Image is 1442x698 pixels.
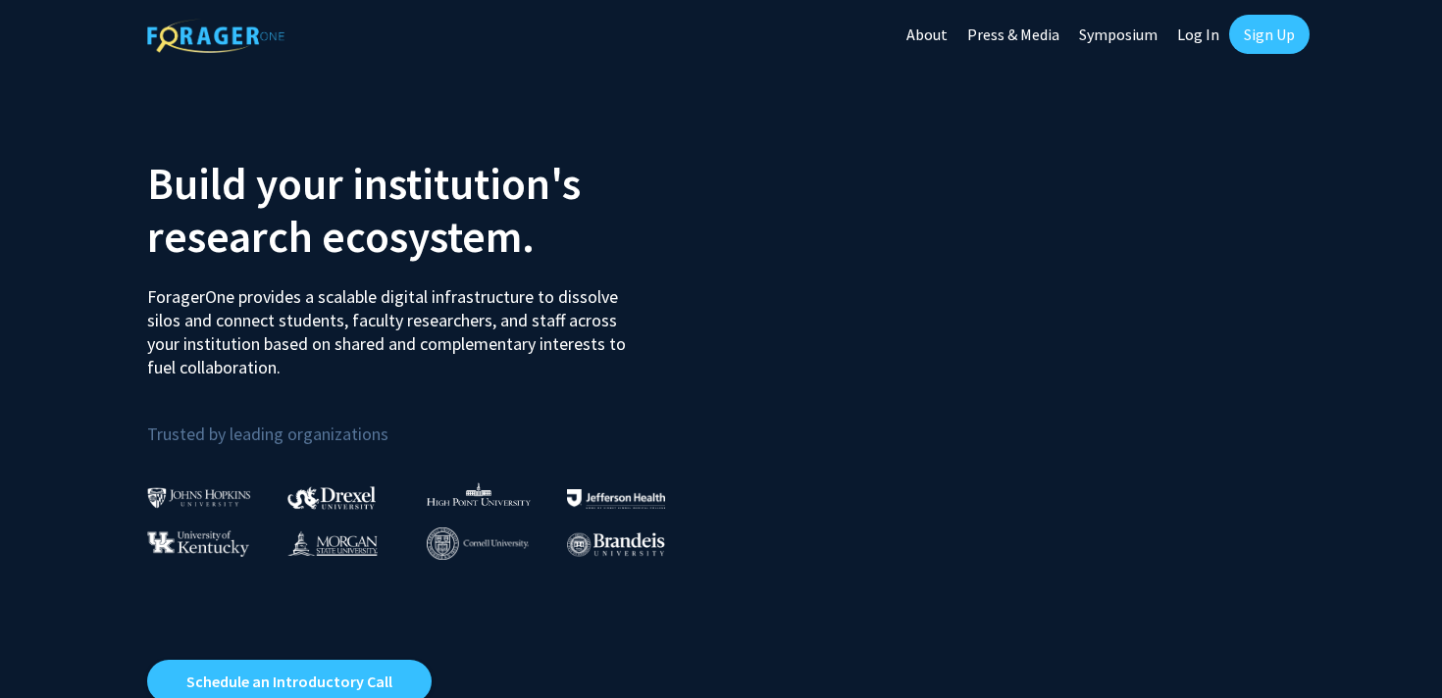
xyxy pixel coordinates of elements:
img: Morgan State University [287,530,378,556]
img: Cornell University [427,527,529,560]
img: ForagerOne Logo [147,19,284,53]
img: High Point University [427,482,531,506]
img: Drexel University [287,486,376,509]
img: University of Kentucky [147,530,249,557]
img: Johns Hopkins University [147,487,251,508]
a: Sign Up [1229,15,1310,54]
p: Trusted by leading organizations [147,395,706,449]
img: Thomas Jefferson University [567,489,665,508]
p: ForagerOne provides a scalable digital infrastructure to dissolve silos and connect students, fac... [147,271,640,379]
img: Brandeis University [567,532,665,557]
h2: Build your institution's research ecosystem. [147,157,706,263]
